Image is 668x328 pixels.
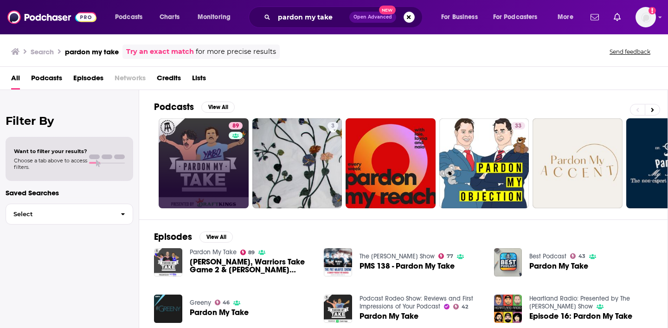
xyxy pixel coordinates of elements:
[215,300,230,305] a: 46
[109,10,154,25] button: open menu
[494,248,522,277] img: Pardon My Take
[324,248,352,277] img: PMS 138 - Pardon My Take
[529,252,566,260] a: Best Podcast
[360,262,455,270] a: PMS 138 - Pardon My Take
[462,305,468,309] span: 42
[31,71,62,90] a: Podcasts
[252,118,342,208] a: 3
[487,10,551,25] button: open menu
[515,122,521,131] span: 33
[6,114,133,128] h2: Filter By
[6,211,113,217] span: Select
[154,101,235,113] a: PodcastsView All
[610,9,624,25] a: Show notifications dropdown
[223,301,230,305] span: 46
[607,48,653,56] button: Send feedback
[349,12,396,23] button: Open AdvancedNew
[551,10,585,25] button: open menu
[360,252,435,260] a: The Pat McAfee Show
[441,11,478,24] span: For Business
[154,101,194,113] h2: Podcasts
[154,248,182,277] img: Paul Bissonnette, Warriors Take Game 2 & Lebron Coming On Pardon My Take?
[159,118,249,208] a: 89
[360,312,418,320] a: Pardon My Take
[190,258,313,274] a: Paul Bissonnette, Warriors Take Game 2 & Lebron Coming On Pardon My Take?
[190,309,249,316] a: Pardon My Take
[154,295,182,323] img: Pardon My Take
[154,231,233,243] a: EpisodesView All
[435,10,489,25] button: open menu
[636,7,656,27] span: Logged in as gcody826
[115,11,142,24] span: Podcasts
[126,46,194,57] a: Try an exact match
[154,231,192,243] h2: Episodes
[438,253,453,259] a: 77
[360,295,473,310] a: Podcast Rodeo Show: Reviews and First Impressions of Your Podcast
[232,122,239,131] span: 89
[558,11,573,24] span: More
[11,71,20,90] a: All
[14,148,87,154] span: Want to filter your results?
[198,11,231,24] span: Monitoring
[157,71,181,90] a: Credits
[257,6,431,28] div: Search podcasts, credits, & more...
[439,118,529,208] a: 33
[191,10,243,25] button: open menu
[649,7,656,14] svg: Add a profile image
[511,122,525,129] a: 33
[73,71,103,90] a: Episodes
[494,295,522,323] img: Episode 16: Pardon My Take
[324,295,352,323] img: Pardon My Take
[274,10,349,25] input: Search podcasts, credits, & more...
[529,262,588,270] a: Pardon My Take
[453,304,468,309] a: 42
[190,299,211,307] a: Greeny
[529,312,632,320] a: Episode 16: Pardon My Take
[65,47,119,56] h3: pardon my take
[587,9,603,25] a: Show notifications dropdown
[570,253,585,259] a: 43
[353,15,392,19] span: Open Advanced
[31,47,54,56] h3: Search
[190,248,237,256] a: Pardon My Take
[115,71,146,90] span: Networks
[160,11,180,24] span: Charts
[529,295,630,310] a: Heartland Radio: Presented by The Pat McAfee Show
[240,250,255,255] a: 89
[578,254,585,258] span: 43
[154,10,185,25] a: Charts
[636,7,656,27] img: User Profile
[199,232,233,243] button: View All
[379,6,396,14] span: New
[6,188,133,197] p: Saved Searches
[636,7,656,27] button: Show profile menu
[192,71,206,90] a: Lists
[201,102,235,113] button: View All
[14,157,87,170] span: Choose a tab above to access filters.
[196,46,276,57] span: for more precise results
[447,254,453,258] span: 77
[331,122,334,131] span: 3
[7,8,96,26] img: Podchaser - Follow, Share and Rate Podcasts
[229,122,243,129] a: 89
[493,11,538,24] span: For Podcasters
[328,122,338,129] a: 3
[6,204,133,225] button: Select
